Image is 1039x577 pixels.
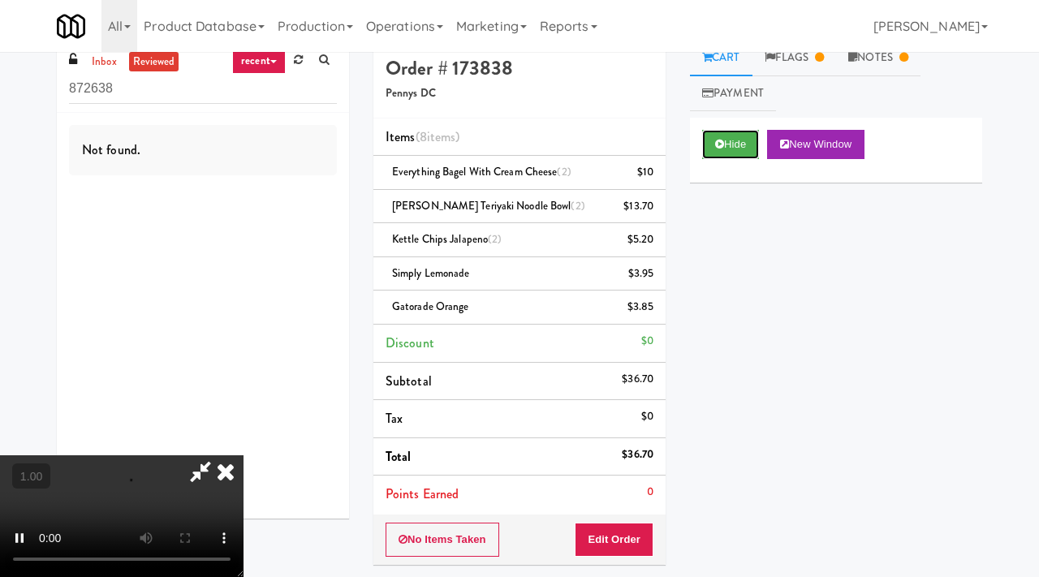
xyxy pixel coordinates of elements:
[557,164,571,179] span: (2)
[392,299,469,314] span: Gatorade Orange
[628,264,654,284] div: $3.95
[752,40,837,76] a: Flags
[622,369,653,390] div: $36.70
[641,407,653,427] div: $0
[623,196,653,217] div: $13.70
[647,482,653,502] div: 0
[427,127,456,146] ng-pluralize: items
[392,164,571,179] span: Everything Bagel with Cream Cheese
[386,88,653,100] h5: Pennys DC
[627,230,654,250] div: $5.20
[392,265,470,281] span: Simply Lemonade
[232,48,286,74] a: recent
[88,52,121,72] a: inbox
[690,40,752,76] a: Cart
[386,523,499,557] button: No Items Taken
[386,447,412,466] span: Total
[575,523,653,557] button: Edit Order
[392,198,585,213] span: [PERSON_NAME] Teriyaki Noodle Bowl
[571,198,584,213] span: (2)
[392,231,502,247] span: Kettle Chips Jalapeno
[702,130,759,159] button: Hide
[767,130,864,159] button: New Window
[129,52,179,72] a: reviewed
[627,297,654,317] div: $3.85
[836,40,920,76] a: Notes
[57,12,85,41] img: Micromart
[386,127,459,146] span: Items
[416,127,460,146] span: (8 )
[386,372,432,390] span: Subtotal
[637,162,653,183] div: $10
[386,334,434,352] span: Discount
[69,74,337,104] input: Search vision orders
[82,140,140,159] span: Not found.
[386,58,653,79] h4: Order # 173838
[488,231,502,247] span: (2)
[386,409,403,428] span: Tax
[641,331,653,351] div: $0
[690,75,776,112] a: Payment
[386,484,459,503] span: Points Earned
[622,445,653,465] div: $36.70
